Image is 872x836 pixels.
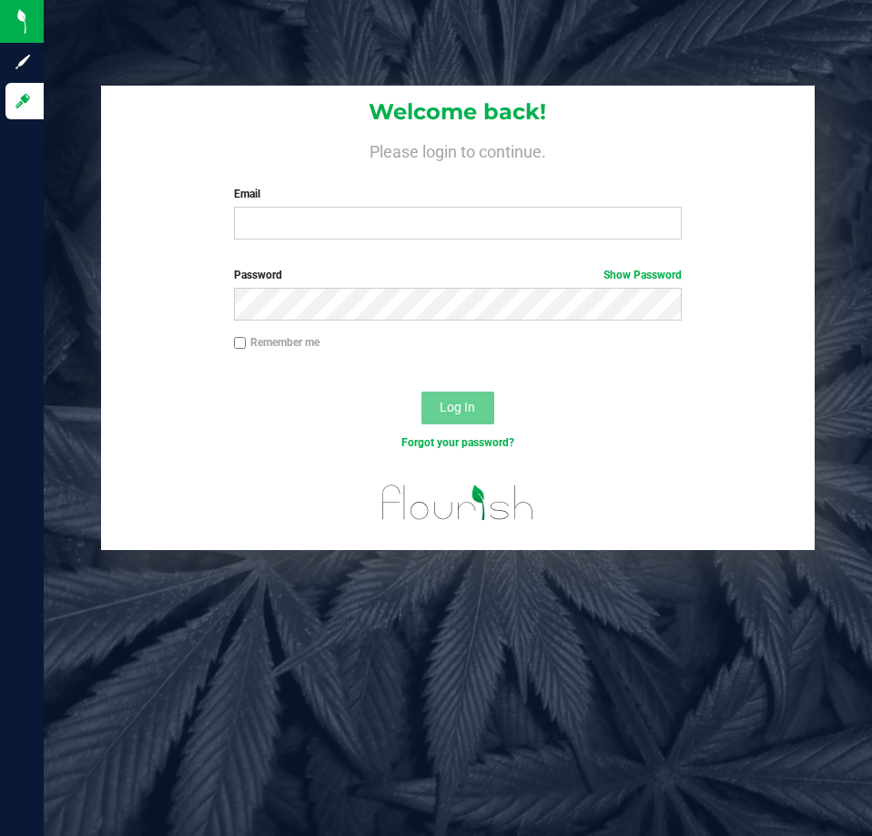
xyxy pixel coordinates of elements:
button: Log In [421,392,494,424]
label: Remember me [234,334,319,351]
span: Log In [440,400,475,414]
h4: Please login to continue. [101,138,814,160]
input: Remember me [234,337,247,350]
a: Forgot your password? [401,436,514,449]
img: flourish_logo.svg [369,470,547,535]
label: Email [234,186,682,202]
inline-svg: Log in [14,92,32,110]
h1: Welcome back! [101,100,814,124]
inline-svg: Sign up [14,53,32,71]
span: Password [234,269,282,281]
a: Show Password [603,269,682,281]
